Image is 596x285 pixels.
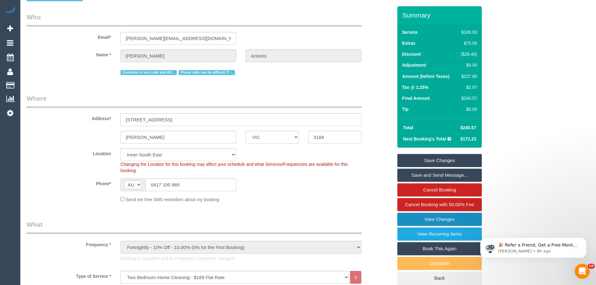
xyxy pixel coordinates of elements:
[22,239,116,248] label: Frequency *
[402,51,421,57] label: Discount
[402,95,430,101] label: Final Amount
[126,197,219,202] span: Send me free SMS reminders about my booking
[402,40,415,46] label: Extras
[27,13,362,27] legend: Who
[397,183,482,196] a: Cancel Booking
[22,32,116,40] label: Email*
[402,29,418,35] label: Service
[403,136,446,141] strong: Next Booking's Total
[120,32,236,45] input: Email*
[458,29,477,35] div: $189.00
[120,162,348,173] span: Changing the Location for this booking may affect your schedule and what Services/Frequencies are...
[22,113,116,122] label: Address*
[458,62,477,68] div: $0.00
[458,51,477,57] div: ($26.40)
[27,94,362,108] legend: Where
[458,40,477,46] div: $75.00
[22,178,116,187] label: Phone*
[397,213,482,226] a: View Changes
[22,271,116,279] label: Type of Service *
[405,202,474,207] span: Cancel Booking with 50.00% Fee
[179,70,235,75] span: Phone calls can be difficult. Please read profile notes
[397,272,482,285] a: Back
[460,136,476,141] span: $172.23
[403,125,413,130] strong: Total
[4,6,16,15] img: Automaid Logo
[397,198,482,211] a: Cancel Booking with 50.00% Fee
[397,169,482,182] a: Save and Send Message...
[397,242,482,255] a: Book This Again
[588,264,595,269] span: 10
[120,255,361,262] p: Booking is complete and its Frequency cannot be changed
[458,106,477,112] div: $0.00
[575,264,590,279] iframe: Intercom live chat
[27,220,362,234] legend: What
[397,227,482,241] a: View Recurring Items
[22,148,116,157] label: Location
[246,49,361,62] input: Last Name*
[471,224,596,268] iframe: Intercom notifications message
[397,154,482,167] a: Save Changes
[120,70,177,75] span: Customer is very rude and difficult
[402,12,479,19] h3: Summary
[308,131,361,144] input: Post Code*
[402,106,409,112] label: Tip
[22,49,116,58] label: Name *
[460,125,476,130] span: $240.57
[402,84,428,90] label: Tax @ 1.25%
[458,73,477,79] div: $237.60
[458,95,477,101] div: $240.57
[120,131,236,144] input: Suburb*
[402,62,426,68] label: Adjustment
[458,84,477,90] div: $2.97
[120,49,236,62] input: First Name*
[145,178,236,191] input: Phone*
[402,73,449,79] label: Amount (before Taxes)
